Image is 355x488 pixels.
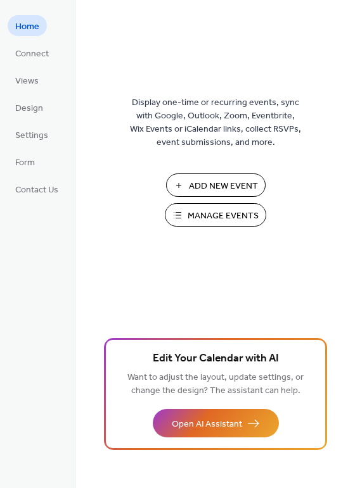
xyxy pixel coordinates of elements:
span: Open AI Assistant [172,418,242,431]
button: Manage Events [165,203,266,227]
a: Contact Us [8,178,66,199]
a: Connect [8,42,56,63]
a: Settings [8,124,56,145]
span: Want to adjust the layout, update settings, or change the design? The assistant can help. [127,369,304,399]
span: Settings [15,129,48,142]
button: Add New Event [166,173,266,197]
span: Edit Your Calendar with AI [153,350,279,368]
span: Form [15,156,35,170]
button: Open AI Assistant [153,409,279,437]
span: Contact Us [15,184,58,197]
span: Manage Events [188,210,259,223]
a: Design [8,97,51,118]
span: Connect [15,47,49,61]
span: Views [15,75,39,88]
span: Display one-time or recurring events, sync with Google, Outlook, Zoom, Eventbrite, Wix Events or ... [130,96,301,149]
a: Home [8,15,47,36]
span: Add New Event [189,180,258,193]
a: Views [8,70,46,91]
span: Home [15,20,39,34]
a: Form [8,151,42,172]
span: Design [15,102,43,115]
